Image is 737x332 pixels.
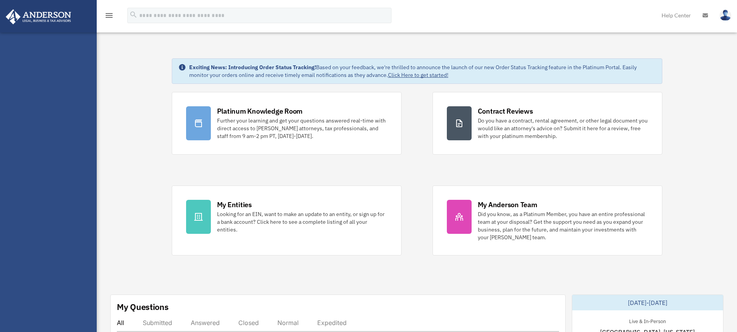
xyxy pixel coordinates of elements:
div: My Anderson Team [478,200,537,209]
div: Answered [191,319,220,327]
div: Based on your feedback, we're thrilled to announce the launch of our new Order Status Tracking fe... [189,63,656,79]
div: Do you have a contract, rental agreement, or other legal document you would like an attorney's ad... [478,117,648,140]
a: My Anderson Team Did you know, as a Platinum Member, you have an entire professional team at your... [433,186,662,255]
div: My Questions [117,301,169,313]
div: [DATE]-[DATE] [572,295,723,310]
div: Further your learning and get your questions answered real-time with direct access to [PERSON_NAM... [217,117,387,140]
div: Submitted [143,319,172,327]
div: Closed [238,319,259,327]
a: Contract Reviews Do you have a contract, rental agreement, or other legal document you would like... [433,92,662,155]
div: Did you know, as a Platinum Member, you have an entire professional team at your disposal? Get th... [478,210,648,241]
div: Looking for an EIN, want to make an update to an entity, or sign up for a bank account? Click her... [217,210,387,233]
img: Anderson Advisors Platinum Portal [3,9,74,24]
a: Click Here to get started! [388,72,448,78]
div: Live & In-Person [623,317,672,325]
i: menu [104,11,114,20]
a: menu [104,14,114,20]
img: User Pic [720,10,731,21]
div: Platinum Knowledge Room [217,106,303,116]
div: My Entities [217,200,252,209]
div: All [117,319,124,327]
div: Normal [277,319,299,327]
strong: Exciting News: Introducing Order Status Tracking! [189,64,316,71]
div: Contract Reviews [478,106,533,116]
div: Expedited [317,319,347,327]
i: search [129,10,138,19]
a: My Entities Looking for an EIN, want to make an update to an entity, or sign up for a bank accoun... [172,186,402,255]
a: Platinum Knowledge Room Further your learning and get your questions answered real-time with dire... [172,92,402,155]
